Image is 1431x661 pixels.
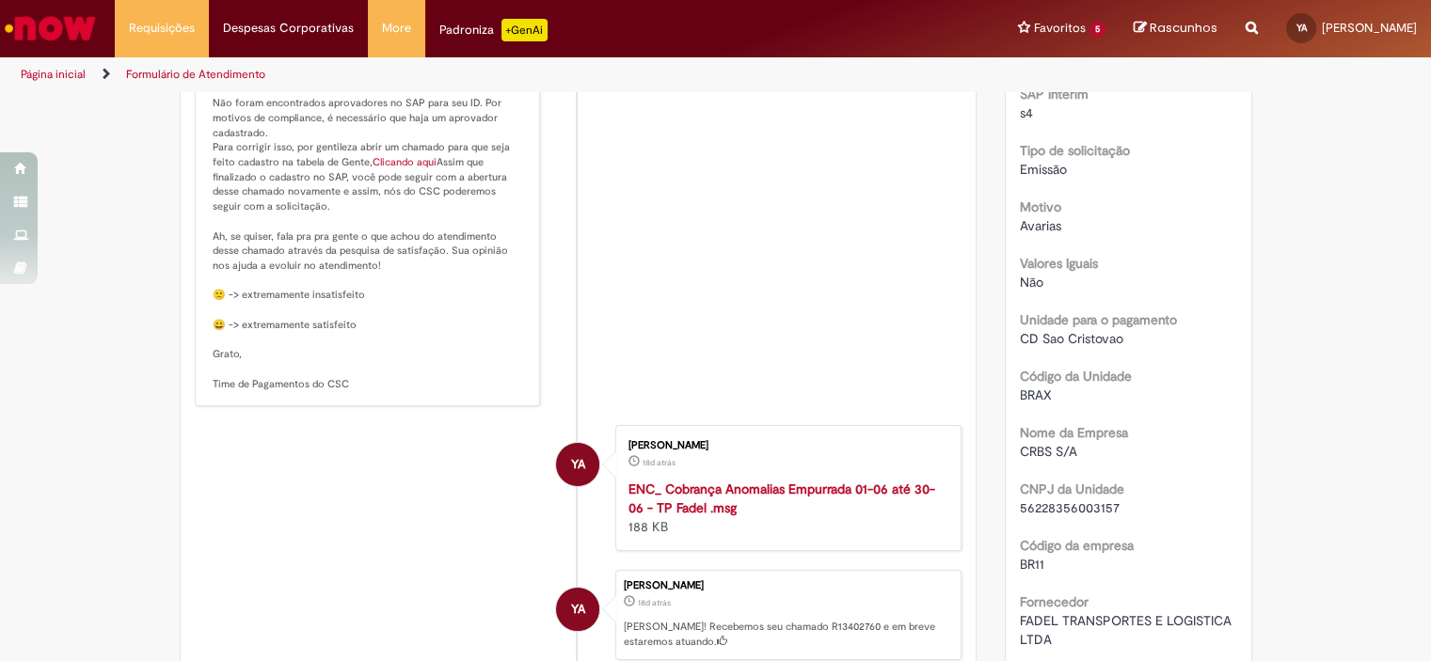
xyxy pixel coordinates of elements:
[638,597,671,608] span: 18d atrás
[1020,311,1177,328] b: Unidade para o pagamento
[1150,19,1217,37] span: Rascunhos
[628,440,942,451] div: [PERSON_NAME]
[1020,424,1128,441] b: Nome da Empresa
[1020,499,1120,516] span: 56228356003157
[571,442,585,487] span: YA
[2,9,99,47] img: ServiceNow
[1020,330,1123,347] span: CD Sao Cristovao
[1020,142,1130,159] b: Tipo de solicitação
[1020,593,1089,610] b: Fornecedor
[382,19,411,38] span: More
[501,19,548,41] p: +GenAi
[643,457,676,468] span: 18d atrás
[21,67,86,82] a: Página inicial
[1020,537,1134,554] b: Código da empresa
[1020,368,1132,385] b: Código da Unidade
[1296,22,1307,34] span: YA
[129,19,195,38] span: Requisições
[1034,19,1086,38] span: Favoritos
[213,67,526,391] p: [PERSON_NAME], Não foram encontrados aprovadores no SAP para seu ID. Por motivos de compliance, é...
[643,457,676,468] time: 12/08/2025 11:42:10
[373,155,437,169] a: Clicando aqui
[571,587,585,632] span: YA
[556,443,599,486] div: Yan Ramos Marques De Almeida
[1020,480,1124,497] b: CNPJ da Unidade
[1089,22,1105,38] span: 5
[1020,274,1043,291] span: Não
[556,588,599,631] div: Yan Ramos Marques De Almeida
[1020,556,1044,573] span: BR11
[1020,198,1061,215] b: Motivo
[439,19,548,41] div: Padroniza
[1322,20,1417,36] span: [PERSON_NAME]
[1134,20,1217,38] a: Rascunhos
[1020,612,1235,648] span: FADEL TRANSPORTES E LOGISTICA LTDA
[1020,86,1089,102] b: SAP Interim
[638,597,671,608] time: 12/08/2025 11:42:24
[624,620,951,649] p: [PERSON_NAME]! Recebemos seu chamado R13402760 e em breve estaremos atuando.
[195,570,962,660] li: Yan Ramos Marques De Almeida
[126,67,265,82] a: Formulário de Atendimento
[1020,255,1098,272] b: Valores Iguais
[223,19,354,38] span: Despesas Corporativas
[1020,443,1077,460] span: CRBS S/A
[628,480,935,516] a: ENC_ Cobrança Anomalias Empurrada 01-06 até 30-06 - TP Fadel .msg
[628,480,942,536] div: 188 KB
[624,580,951,591] div: [PERSON_NAME]
[1020,217,1061,234] span: Avarias
[14,57,940,92] ul: Trilhas de página
[1020,104,1033,121] span: s4
[1020,161,1067,178] span: Emissão
[1020,386,1052,403] span: BRAX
